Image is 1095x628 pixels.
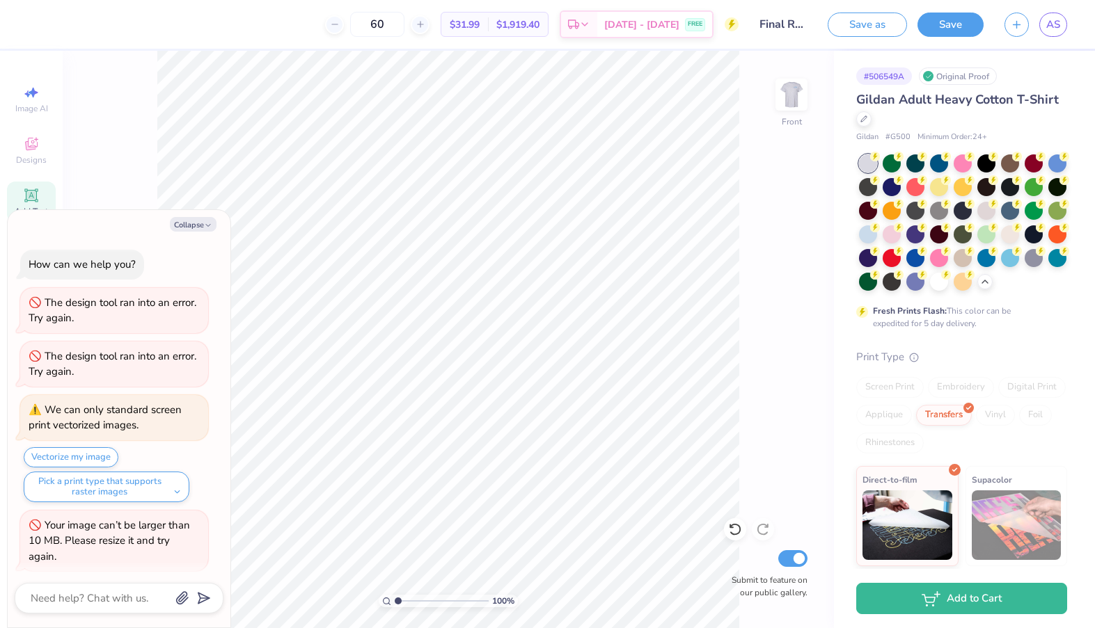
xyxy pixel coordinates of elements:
span: Add Text [15,206,48,217]
label: Submit to feature on our public gallery. [724,574,808,599]
button: Vectorize my image [24,447,118,467]
div: Applique [856,405,912,426]
div: Print Type [856,349,1067,365]
span: $31.99 [450,17,480,32]
div: Foil [1019,405,1052,426]
div: The design tool ran into an error. Try again. [29,296,196,325]
span: $1,919.40 [496,17,539,32]
span: AS [1046,17,1060,33]
span: # G500 [885,131,911,143]
span: Image AI [15,103,48,114]
div: Embroidery [928,377,994,398]
div: Original Proof [919,67,997,85]
button: Collapse [170,217,216,232]
span: Minimum Order: 24 + [917,131,987,143]
span: Designs [16,154,47,166]
div: # 506549A [856,67,912,85]
button: Save [917,13,984,37]
span: Gildan Adult Heavy Cotton T-Shirt [856,91,1059,108]
button: Add to Cart [856,583,1067,614]
input: Untitled Design [749,10,817,38]
img: Direct-to-film [862,490,952,560]
input: – – [350,12,404,37]
span: Gildan [856,131,879,143]
div: Digital Print [998,377,1066,398]
div: Screen Print [856,377,924,398]
strong: Fresh Prints Flash: [873,305,947,316]
div: The design tool ran into an error. Try again. [29,349,196,379]
img: Front [778,81,805,108]
img: Supacolor [972,490,1062,560]
div: Rhinestones [856,433,924,453]
span: [DATE] - [DATE] [604,17,679,32]
button: Save as [828,13,907,37]
span: 100 % [492,595,514,607]
div: How can we help you? [29,257,136,271]
span: FREE [688,19,702,29]
a: AS [1039,13,1067,37]
div: Transfers [916,405,972,426]
div: This color can be expedited for 5 day delivery. [873,305,1044,330]
span: Direct-to-film [862,472,917,487]
span: Supacolor [972,472,1012,487]
div: Your image can’t be larger than 10 MB. Please resize it and try again. [29,518,190,563]
div: Vinyl [976,405,1015,426]
div: We can only standard screen print vectorized images. [29,403,182,433]
button: Pick a print type that supports raster images [24,472,189,502]
div: Front [782,115,802,128]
